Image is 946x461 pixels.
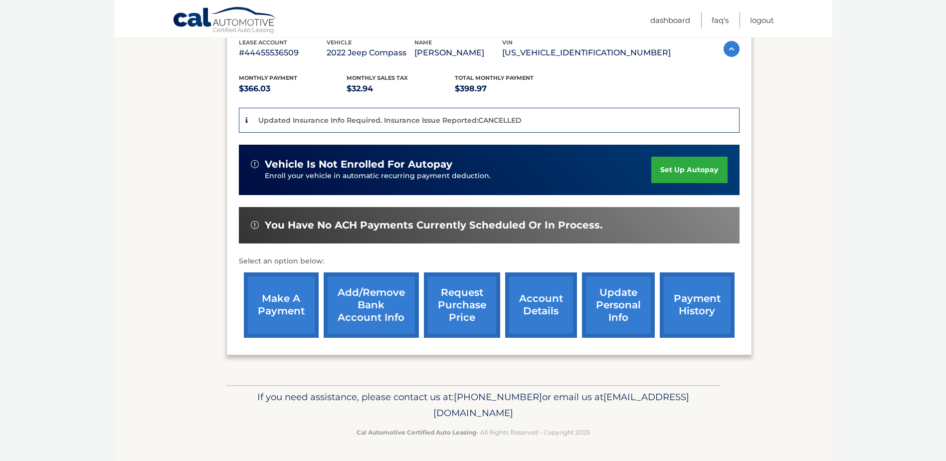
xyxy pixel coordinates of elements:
[233,389,714,421] p: If you need assistance, please contact us at: or email us at
[424,272,500,338] a: request purchase price
[650,12,690,28] a: Dashboard
[251,221,259,229] img: alert-white.svg
[251,160,259,168] img: alert-white.svg
[454,391,542,403] span: [PHONE_NUMBER]
[324,272,419,338] a: Add/Remove bank account info
[750,12,774,28] a: Logout
[258,116,522,125] p: Updated Insurance Info Required. Insurance Issue Reported:CANCELLED
[660,272,735,338] a: payment history
[414,46,502,60] p: [PERSON_NAME]
[239,82,347,96] p: $366.03
[173,6,277,35] a: Cal Automotive
[239,255,740,267] p: Select an option below:
[239,74,297,81] span: Monthly Payment
[233,427,714,438] p: - All Rights Reserved - Copyright 2025
[357,429,476,436] strong: Cal Automotive Certified Auto Leasing
[265,171,652,182] p: Enroll your vehicle in automatic recurring payment deduction.
[502,39,513,46] span: vin
[244,272,319,338] a: make a payment
[239,39,287,46] span: lease account
[455,74,534,81] span: Total Monthly Payment
[582,272,655,338] a: update personal info
[414,39,432,46] span: name
[327,39,352,46] span: vehicle
[651,157,727,183] a: set up autopay
[505,272,577,338] a: account details
[265,219,602,231] span: You have no ACH payments currently scheduled or in process.
[239,46,327,60] p: #44455536509
[455,82,563,96] p: $398.97
[712,12,729,28] a: FAQ's
[724,41,740,57] img: accordion-active.svg
[265,158,452,171] span: vehicle is not enrolled for autopay
[347,74,408,81] span: Monthly sales Tax
[347,82,455,96] p: $32.94
[502,46,671,60] p: [US_VEHICLE_IDENTIFICATION_NUMBER]
[327,46,414,60] p: 2022 Jeep Compass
